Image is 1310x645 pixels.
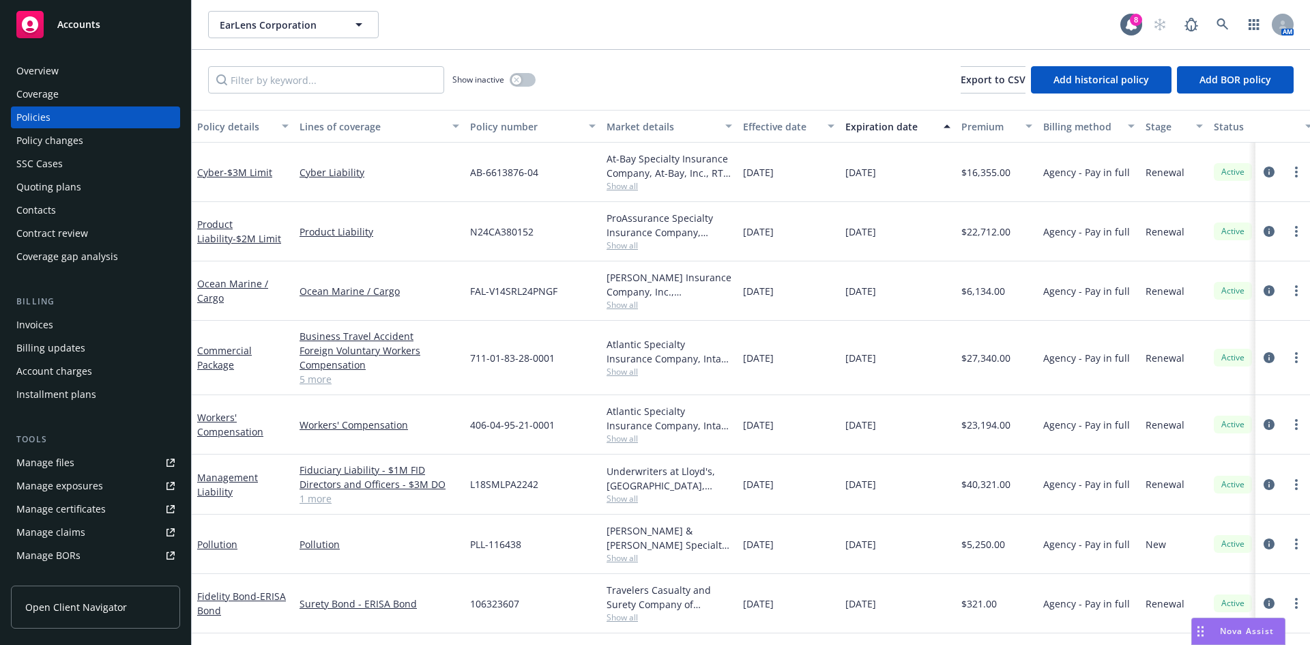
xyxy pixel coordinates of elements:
div: Underwriters at Lloyd's, [GEOGRAPHIC_DATA], [PERSON_NAME] of [GEOGRAPHIC_DATA], Scale Underwritin... [607,464,732,493]
a: 1 more [300,491,459,506]
div: Status [1214,119,1297,134]
a: Policy changes [11,130,180,152]
a: Accounts [11,5,180,44]
button: Export to CSV [961,66,1025,94]
a: Manage files [11,452,180,474]
a: more [1288,595,1305,612]
a: Installment plans [11,384,180,405]
span: [DATE] [845,225,876,239]
span: [DATE] [743,418,774,432]
span: [DATE] [845,165,876,180]
a: Overview [11,60,180,82]
a: more [1288,416,1305,433]
a: circleInformation [1261,476,1277,493]
a: Business Travel Accident [300,329,459,343]
span: Export to CSV [961,73,1025,86]
span: Active [1219,538,1247,550]
button: Stage [1140,110,1208,143]
span: Active [1219,478,1247,491]
span: - $3M Limit [224,166,272,179]
a: more [1288,283,1305,299]
a: more [1288,349,1305,366]
a: circleInformation [1261,595,1277,612]
div: Policy changes [16,130,83,152]
span: Nova Assist [1220,625,1274,637]
a: Summary of insurance [11,568,180,590]
a: Manage exposures [11,475,180,497]
span: [DATE] [743,284,774,298]
span: Active [1219,166,1247,178]
span: Agency - Pay in full [1043,165,1130,180]
span: Accounts [57,19,100,30]
span: $27,340.00 [961,351,1010,365]
span: Renewal [1146,418,1184,432]
a: circleInformation [1261,283,1277,299]
span: [DATE] [845,597,876,611]
a: Manage claims [11,521,180,543]
span: AB-6613876-04 [470,165,538,180]
span: [DATE] [743,351,774,365]
div: ProAssurance Specialty Insurance Company, Medmarc [607,211,732,240]
div: Atlantic Specialty Insurance Company, Intact Insurance [607,404,732,433]
span: Active [1219,285,1247,297]
div: Quoting plans [16,176,81,198]
div: Invoices [16,314,53,336]
input: Filter by keyword... [208,66,444,94]
button: Nova Assist [1191,618,1285,645]
a: Coverage [11,83,180,105]
span: [DATE] [845,537,876,551]
span: Renewal [1146,165,1184,180]
button: Add BOR policy [1177,66,1294,94]
div: [PERSON_NAME] Insurance Company, Inc., [PERSON_NAME] Group, [PERSON_NAME] Cargo [607,270,732,299]
span: New [1146,537,1166,551]
span: N24CA380152 [470,225,534,239]
div: Account charges [16,360,92,382]
a: Quoting plans [11,176,180,198]
span: Agency - Pay in full [1043,284,1130,298]
span: Active [1219,225,1247,238]
span: [DATE] [743,597,774,611]
span: 711-01-83-28-0001 [470,351,555,365]
div: Billing method [1043,119,1120,134]
a: Workers' Compensation [197,411,263,438]
span: Add BOR policy [1199,73,1271,86]
a: more [1288,223,1305,240]
span: [DATE] [845,284,876,298]
span: [DATE] [845,418,876,432]
span: [DATE] [743,537,774,551]
a: Cyber Liability [300,165,459,180]
div: Policies [16,106,50,128]
a: more [1288,536,1305,552]
a: Manage certificates [11,498,180,520]
span: Open Client Navigator [25,600,127,614]
a: Workers' Compensation [300,418,459,432]
a: Surety Bond - ERISA Bond [300,597,459,611]
span: Show all [607,180,732,192]
div: Policy number [470,119,581,134]
a: Pollution [197,538,237,551]
span: Agency - Pay in full [1043,537,1130,551]
span: 406-04-95-21-0001 [470,418,555,432]
div: Drag to move [1192,618,1209,644]
a: Search [1209,11,1236,38]
div: Summary of insurance [16,568,120,590]
button: Market details [601,110,738,143]
div: Overview [16,60,59,82]
span: 106323607 [470,597,519,611]
div: Billing updates [16,337,85,359]
a: Policies [11,106,180,128]
a: SSC Cases [11,153,180,175]
span: Active [1219,597,1247,610]
span: $5,250.00 [961,537,1005,551]
span: [DATE] [743,165,774,180]
div: Coverage [16,83,59,105]
a: Foreign Voluntary Workers Compensation [300,343,459,372]
a: Invoices [11,314,180,336]
div: Coverage gap analysis [16,246,118,268]
span: Show all [607,493,732,504]
button: Expiration date [840,110,956,143]
a: Billing updates [11,337,180,359]
a: Coverage gap analysis [11,246,180,268]
button: Effective date [738,110,840,143]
